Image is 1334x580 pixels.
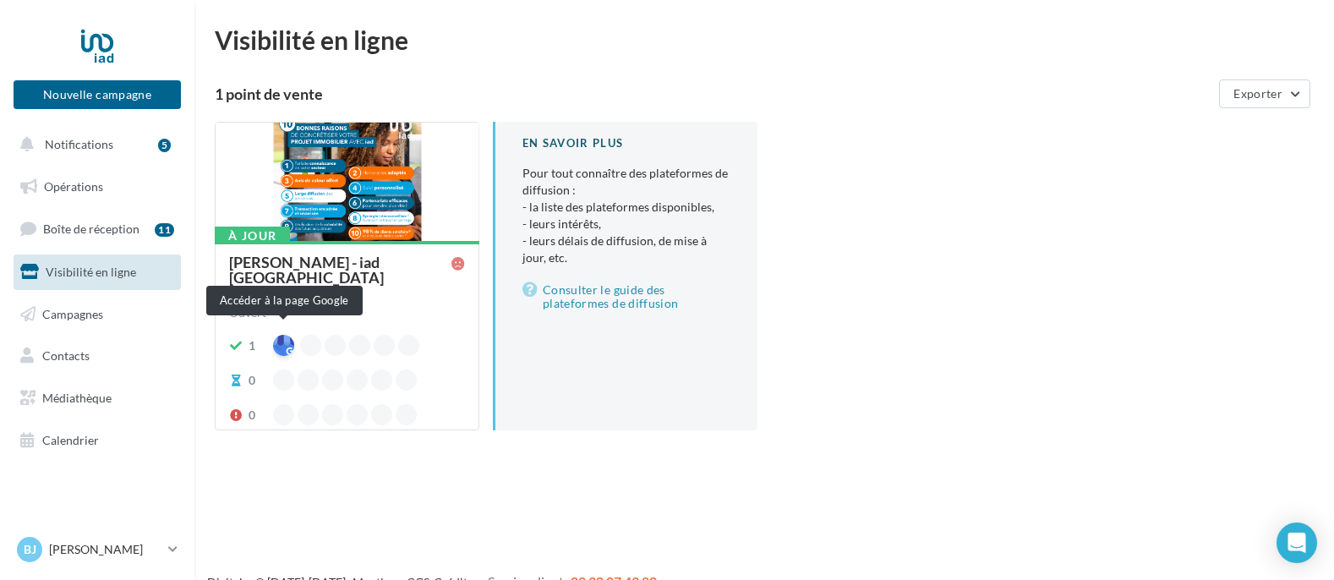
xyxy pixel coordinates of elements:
[206,286,363,315] div: Accéder à la page Google
[522,280,730,314] a: Consulter le guide des plateformes de diffusion
[10,380,184,416] a: Médiathèque
[158,139,171,152] div: 5
[49,541,161,558] p: [PERSON_NAME]
[249,372,255,389] div: 0
[10,338,184,374] a: Contacts
[42,433,99,447] span: Calendrier
[44,179,103,194] span: Opérations
[42,391,112,405] span: Médiathèque
[24,541,36,558] span: BJ
[249,337,255,354] div: 1
[522,165,730,266] p: Pour tout connaître des plateformes de diffusion :
[229,254,451,285] div: [PERSON_NAME] - iad [GEOGRAPHIC_DATA]
[1233,86,1282,101] span: Exporter
[10,169,184,205] a: Opérations
[215,227,290,245] div: À jour
[249,407,255,424] div: 0
[46,265,136,279] span: Visibilité en ligne
[42,306,103,320] span: Campagnes
[10,423,184,458] a: Calendrier
[43,222,139,236] span: Boîte de réception
[522,233,730,266] li: - leurs délais de diffusion, de mise à jour, etc.
[14,533,181,566] a: BJ [PERSON_NAME]
[10,211,184,247] a: Boîte de réception11
[45,137,113,151] span: Notifications
[10,254,184,290] a: Visibilité en ligne
[522,135,730,151] div: En savoir plus
[522,199,730,216] li: - la liste des plateformes disponibles,
[215,86,1212,101] div: 1 point de vente
[10,127,178,162] button: Notifications 5
[155,223,174,237] div: 11
[10,297,184,332] a: Campagnes
[215,27,1314,52] div: Visibilité en ligne
[1277,523,1317,563] div: Open Intercom Messenger
[1219,79,1310,108] button: Exporter
[522,216,730,233] li: - leurs intérêts,
[14,80,181,109] button: Nouvelle campagne
[42,348,90,363] span: Contacts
